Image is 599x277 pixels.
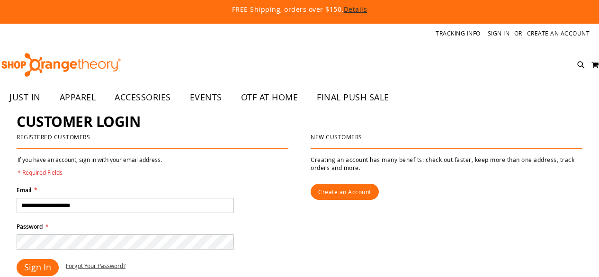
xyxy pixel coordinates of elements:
[241,87,298,108] span: OTF AT HOME
[18,169,162,177] span: * Required Fields
[307,87,399,108] a: FINAL PUSH SALE
[190,87,222,108] span: EVENTS
[50,87,106,108] a: APPAREL
[9,87,41,108] span: JUST IN
[115,87,171,108] span: ACCESSORIES
[34,5,565,14] p: FREE Shipping, orders over $150.
[344,5,367,14] a: Details
[105,87,180,108] a: ACCESSORIES
[17,156,163,177] legend: If you have an account, sign in with your email address.
[317,87,389,108] span: FINAL PUSH SALE
[318,188,371,196] span: Create an Account
[17,112,140,131] span: Customer Login
[60,87,96,108] span: APPAREL
[24,261,51,273] span: Sign In
[311,156,582,172] p: Creating an account has many benefits: check out faster, keep more than one address, track orders...
[527,29,590,37] a: Create an Account
[17,133,90,141] strong: Registered Customers
[17,223,43,231] span: Password
[180,87,232,108] a: EVENTS
[311,133,362,141] strong: New Customers
[232,87,308,108] a: OTF AT HOME
[17,259,59,276] button: Sign In
[17,186,31,194] span: Email
[488,29,510,37] a: Sign In
[311,184,379,200] a: Create an Account
[66,262,125,270] a: Forgot Your Password?
[436,29,481,37] a: Tracking Info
